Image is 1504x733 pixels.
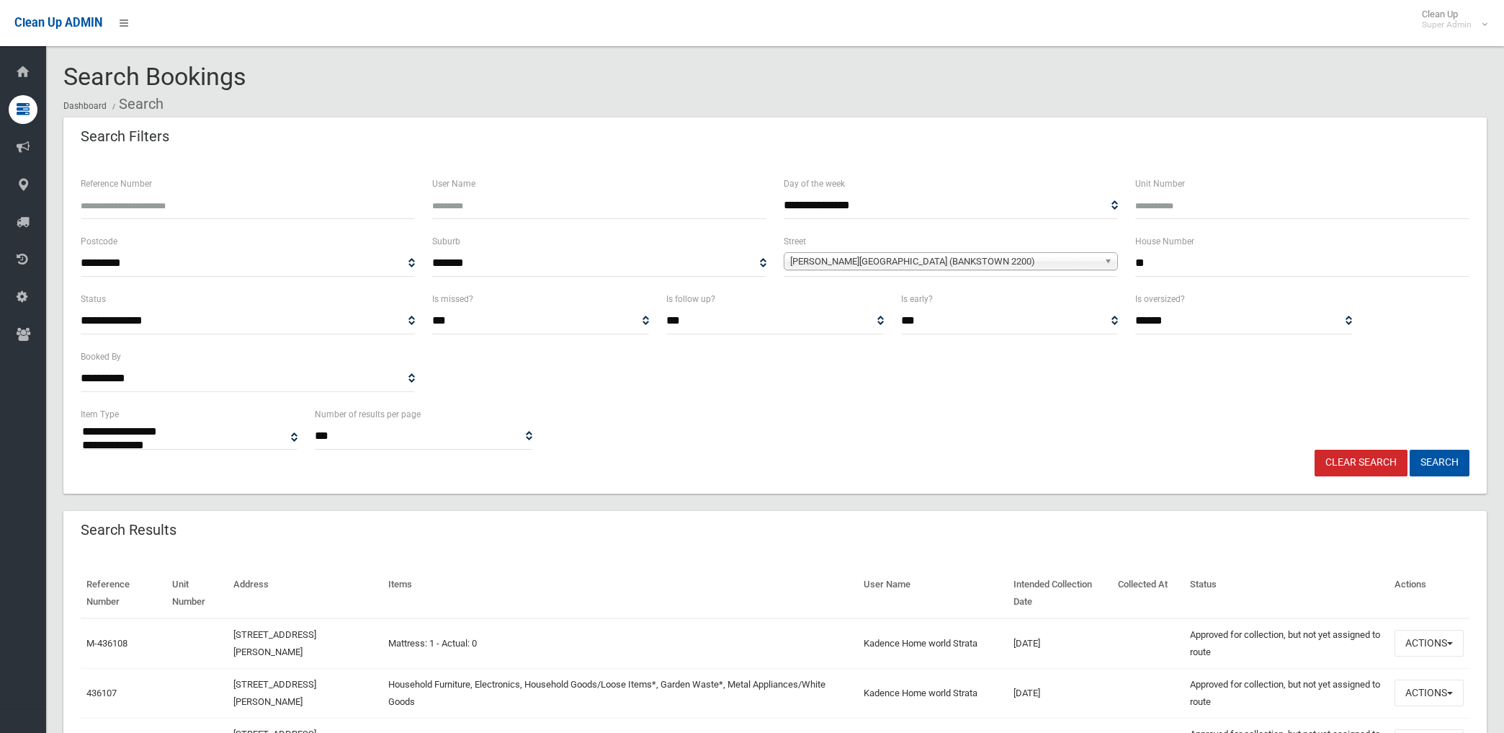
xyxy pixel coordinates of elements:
[1184,569,1389,618] th: Status
[1135,234,1194,249] label: House Number
[1112,569,1185,618] th: Collected At
[81,234,117,249] label: Postcode
[81,349,121,365] label: Booked By
[1135,176,1185,192] label: Unit Number
[382,668,857,718] td: Household Furniture, Electronics, Household Goods/Loose Items*, Garden Waste*, Metal Appliances/W...
[1395,630,1464,657] button: Actions
[666,291,715,307] label: Is follow up?
[1135,291,1185,307] label: Is oversized?
[166,569,228,618] th: Unit Number
[432,291,473,307] label: Is missed?
[86,638,127,649] a: M-436108
[63,123,187,151] header: Search Filters
[1415,9,1486,30] span: Clean Up
[1184,618,1389,669] td: Approved for collection, but not yet assigned to route
[790,253,1098,270] span: [PERSON_NAME][GEOGRAPHIC_DATA] (BANKSTOWN 2200)
[382,618,857,669] td: Mattress: 1 - Actual: 0
[858,618,1008,669] td: Kadence Home world Strata
[63,101,107,111] a: Dashboard
[901,291,933,307] label: Is early?
[432,234,460,249] label: Suburb
[233,629,316,657] a: [STREET_ADDRESS][PERSON_NAME]
[1008,668,1111,718] td: [DATE]
[233,679,316,707] a: [STREET_ADDRESS][PERSON_NAME]
[1389,569,1469,618] th: Actions
[1184,668,1389,718] td: Approved for collection, but not yet assigned to route
[81,569,166,618] th: Reference Number
[63,62,246,91] span: Search Bookings
[109,91,164,117] li: Search
[784,176,845,192] label: Day of the week
[1395,680,1464,706] button: Actions
[63,516,194,544] header: Search Results
[86,688,117,698] a: 436107
[228,569,382,618] th: Address
[14,16,102,30] span: Clean Up ADMIN
[1315,450,1407,476] a: Clear Search
[1008,569,1111,618] th: Intended Collection Date
[1410,450,1469,476] button: Search
[1008,618,1111,669] td: [DATE]
[1422,19,1472,30] small: Super Admin
[784,234,806,249] label: Street
[315,407,421,422] label: Number of results per page
[858,569,1008,618] th: User Name
[81,291,106,307] label: Status
[81,407,119,422] label: Item Type
[382,569,857,618] th: Items
[432,176,475,192] label: User Name
[858,668,1008,718] td: Kadence Home world Strata
[81,176,152,192] label: Reference Number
